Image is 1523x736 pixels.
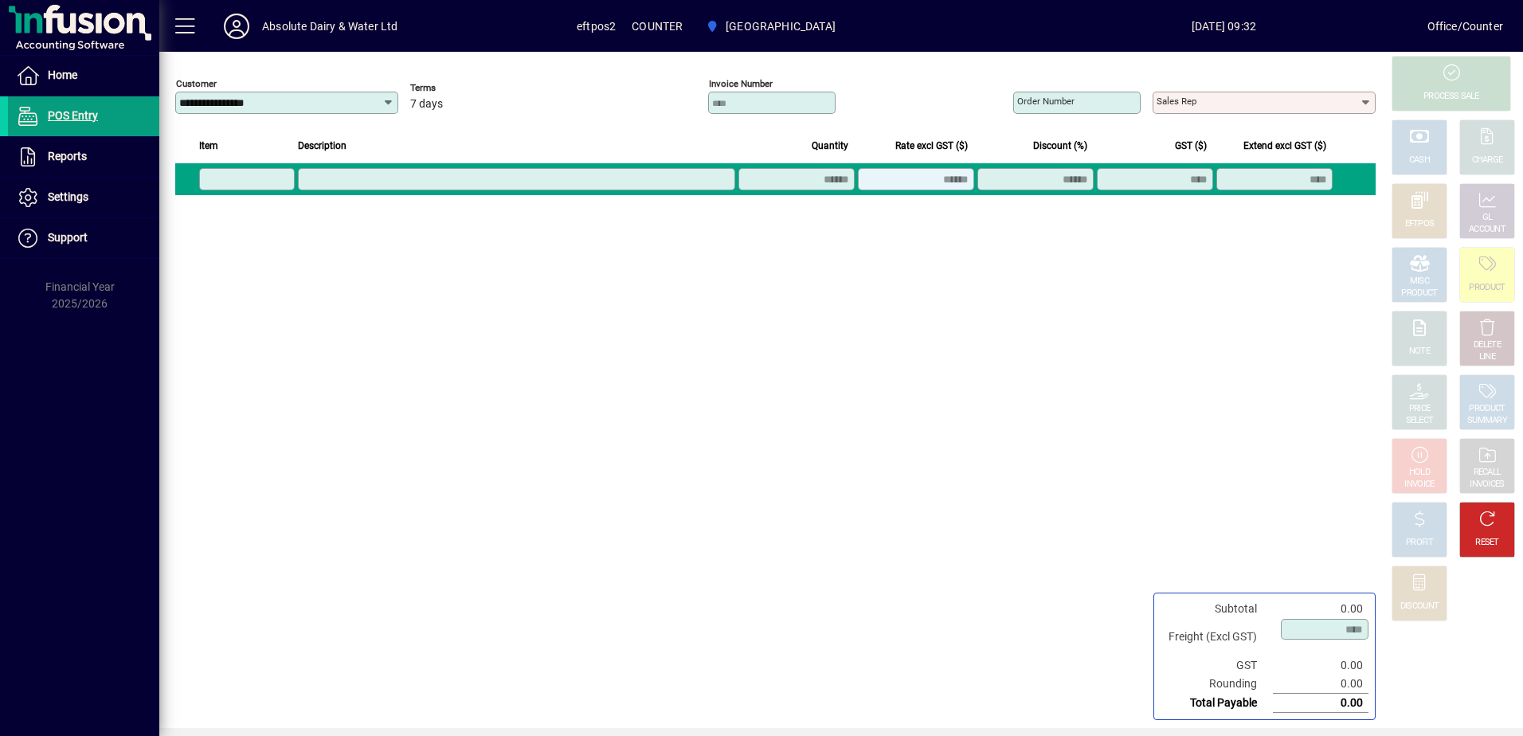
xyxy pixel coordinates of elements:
[1409,403,1431,415] div: PRICE
[1475,537,1499,549] div: RESET
[1157,96,1196,107] mat-label: Sales rep
[1409,155,1430,166] div: CASH
[410,83,506,93] span: Terms
[1033,137,1087,155] span: Discount (%)
[1469,224,1505,236] div: ACCOUNT
[1427,14,1503,39] div: Office/Counter
[176,78,217,89] mat-label: Customer
[48,109,98,122] span: POS Entry
[1273,694,1368,713] td: 0.00
[8,56,159,96] a: Home
[48,190,88,203] span: Settings
[8,218,159,258] a: Support
[1406,415,1434,427] div: SELECT
[1017,96,1075,107] mat-label: Order number
[1469,282,1505,294] div: PRODUCT
[1401,288,1437,299] div: PRODUCT
[1175,137,1207,155] span: GST ($)
[726,14,836,39] span: [GEOGRAPHIC_DATA]
[1243,137,1326,155] span: Extend excl GST ($)
[8,178,159,217] a: Settings
[1020,14,1427,39] span: [DATE] 09:32
[1273,656,1368,675] td: 0.00
[1467,415,1507,427] div: SUMMARY
[1404,479,1434,491] div: INVOICE
[1161,675,1273,694] td: Rounding
[1479,351,1495,363] div: LINE
[199,137,218,155] span: Item
[709,78,773,89] mat-label: Invoice number
[211,12,262,41] button: Profile
[410,98,443,111] span: 7 days
[1470,479,1504,491] div: INVOICES
[1472,155,1503,166] div: CHARGE
[298,137,346,155] span: Description
[1423,91,1479,103] div: PROCESS SALE
[48,69,77,81] span: Home
[1405,218,1435,230] div: EFTPOS
[632,14,683,39] span: COUNTER
[262,14,398,39] div: Absolute Dairy & Water Ltd
[1474,339,1501,351] div: DELETE
[1161,618,1273,656] td: Freight (Excl GST)
[1482,212,1493,224] div: GL
[8,137,159,177] a: Reports
[1409,467,1430,479] div: HOLD
[1273,600,1368,618] td: 0.00
[812,137,848,155] span: Quantity
[699,12,842,41] span: Matata Road
[48,231,88,244] span: Support
[1161,600,1273,618] td: Subtotal
[1474,467,1501,479] div: RECALL
[1273,675,1368,694] td: 0.00
[1161,694,1273,713] td: Total Payable
[1161,656,1273,675] td: GST
[48,150,87,162] span: Reports
[1409,346,1430,358] div: NOTE
[895,137,968,155] span: Rate excl GST ($)
[577,14,616,39] span: eftpos2
[1406,537,1433,549] div: PROFIT
[1400,601,1439,613] div: DISCOUNT
[1469,403,1505,415] div: PRODUCT
[1410,276,1429,288] div: MISC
